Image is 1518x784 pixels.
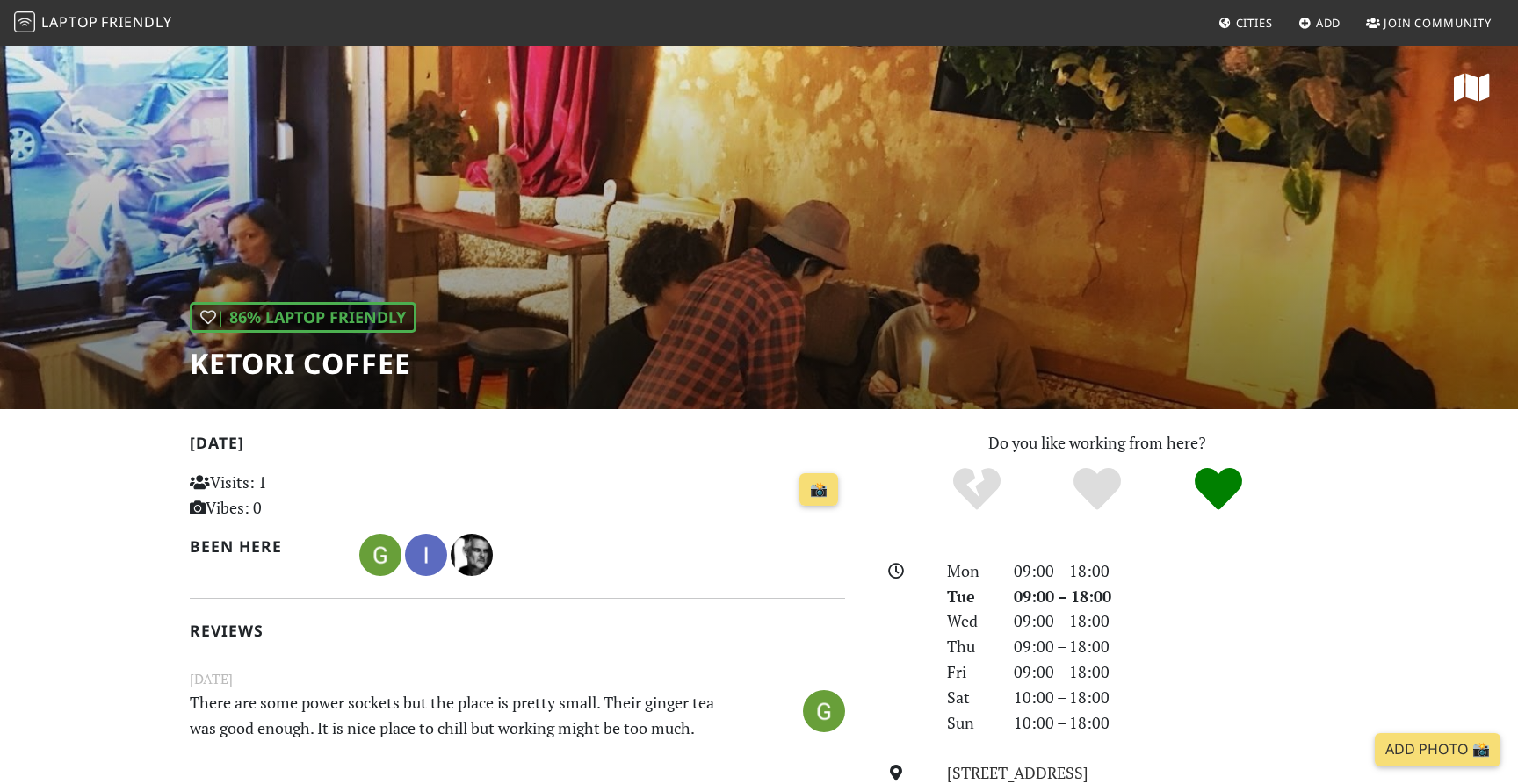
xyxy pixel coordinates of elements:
div: Sun [936,710,1003,736]
div: Fri [936,659,1003,685]
span: Irina Kinscher [405,543,451,564]
div: Definitely! [1158,465,1279,514]
div: 09:00 – 18:00 [1003,634,1339,659]
a: [STREET_ADDRESS] [947,762,1088,783]
a: Add Photo 📸 [1375,733,1500,766]
div: Sat [936,685,1003,710]
span: Join Community [1384,15,1492,31]
span: Gaurish Katlana [359,543,405,564]
div: | 86% Laptop Friendly [190,302,416,333]
div: 09:00 – 18:00 [1003,584,1339,609]
span: Gaurish Katlana [803,698,845,719]
h2: Reviews [190,622,845,640]
img: LaptopFriendly [14,11,35,32]
div: 09:00 – 18:00 [1003,558,1339,584]
div: 09:00 – 18:00 [1003,608,1339,634]
div: Mon [936,558,1003,584]
div: Yes [1037,465,1158,514]
p: Do you like working from here? [866,430,1328,456]
img: 2177-irina.jpg [405,534,447,576]
h2: [DATE] [190,434,845,459]
small: [DATE] [179,668,856,690]
span: Add [1316,15,1341,31]
h1: KETORI COFFEE [190,347,416,380]
span: Ralf Weber [451,543,493,564]
a: Add [1291,7,1348,39]
p: There are some power sockets but the place is pretty small. Their ginger tea was good enough. It ... [179,690,743,741]
span: Cities [1236,15,1273,31]
img: 2507-gaurish.jpg [803,690,845,732]
div: Tue [936,584,1003,609]
div: No [916,465,1037,514]
div: Thu [936,634,1003,659]
a: Join Community [1359,7,1499,39]
p: Visits: 1 Vibes: 0 [190,470,394,521]
a: Cities [1211,7,1280,39]
div: 10:00 – 18:00 [1003,710,1339,736]
h2: Been here [190,537,338,556]
a: LaptopFriendly LaptopFriendly [14,8,172,39]
img: 1884-ralf.jpg [451,534,493,576]
img: 2507-gaurish.jpg [359,534,401,576]
span: Friendly [101,12,171,32]
div: Wed [936,608,1003,634]
a: 📸 [799,473,838,507]
div: 09:00 – 18:00 [1003,659,1339,685]
span: Laptop [41,12,98,32]
div: 10:00 – 18:00 [1003,685,1339,710]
